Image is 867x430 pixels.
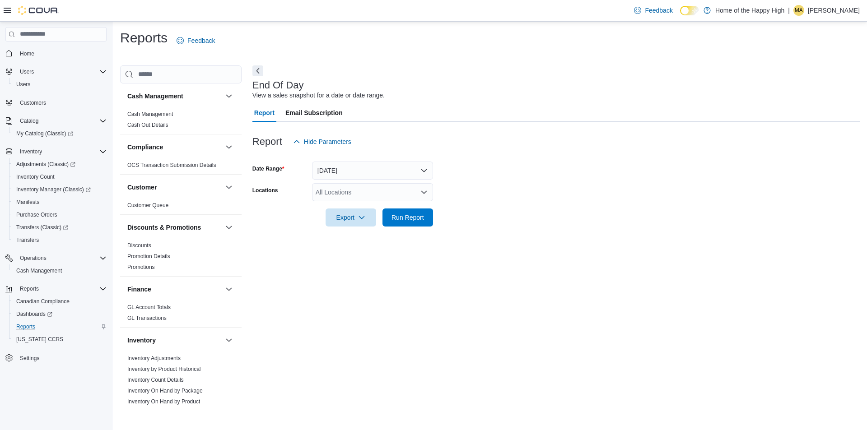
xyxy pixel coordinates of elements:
a: Home [16,48,38,59]
button: Transfers [9,234,110,246]
a: Adjustments (Classic) [9,158,110,171]
button: Finance [127,285,222,294]
a: GL Transactions [127,315,167,321]
p: | [788,5,790,16]
button: Catalog [16,116,42,126]
div: View a sales snapshot for a date or date range. [252,91,385,100]
a: Promotion Details [127,253,170,259]
button: Inventory [2,145,110,158]
a: Dashboards [13,309,56,319]
a: [US_STATE] CCRS [13,334,67,345]
span: Dashboards [16,310,52,318]
a: Feedback [630,1,676,19]
button: Customer [224,182,234,193]
h3: Customer [127,183,157,192]
a: Cash Out Details [127,122,168,128]
span: Run Report [392,213,424,222]
span: Inventory Count Details [127,376,184,384]
span: Reports [13,321,107,332]
span: Users [20,68,34,75]
a: My Catalog (Classic) [9,127,110,140]
button: Home [2,47,110,60]
a: Transfers (Classic) [13,222,72,233]
button: Next [252,65,263,76]
button: Users [9,78,110,91]
a: Canadian Compliance [13,296,73,307]
span: Inventory by Product Historical [127,365,201,373]
span: Feedback [645,6,672,15]
label: Date Range [252,165,284,172]
span: Catalog [20,117,38,125]
span: Cash Management [16,267,62,274]
span: Home [20,50,34,57]
button: Run Report [382,208,433,227]
a: Reports [13,321,39,332]
span: Operations [16,253,107,264]
span: Inventory Count [16,173,55,180]
a: GL Account Totals [127,304,171,310]
a: Transfers [13,235,42,245]
button: Inventory [224,335,234,346]
a: Feedback [173,32,219,50]
a: Inventory On Hand by Product [127,398,200,405]
span: Operations [20,254,47,262]
button: Operations [2,252,110,264]
button: Open list of options [420,189,428,196]
a: Inventory by Product Historical [127,366,201,372]
p: [PERSON_NAME] [808,5,860,16]
button: [US_STATE] CCRS [9,333,110,346]
p: Home of the Happy High [715,5,784,16]
span: Inventory Adjustments [127,355,181,362]
nav: Complex example [5,43,107,388]
span: Inventory [20,148,42,155]
span: Inventory On Hand by Product [127,398,200,405]
span: Promotions [127,264,155,271]
a: Adjustments (Classic) [13,159,79,170]
span: Inventory On Hand by Package [127,387,203,394]
button: Finance [224,284,234,295]
a: Dashboards [9,308,110,320]
button: Inventory [16,146,46,157]
span: Discounts [127,242,151,249]
span: OCS Transaction Submission Details [127,162,216,169]
button: Inventory Count [9,171,110,183]
span: Transfers (Classic) [16,224,68,231]
button: Customer [127,183,222,192]
span: Purchase Orders [13,209,107,220]
span: My Catalog (Classic) [13,128,107,139]
a: Cash Management [13,265,65,276]
span: Purchase Orders [16,211,57,218]
h3: End Of Day [252,80,304,91]
button: Users [2,65,110,78]
button: Hide Parameters [289,133,355,151]
a: Promotions [127,264,155,270]
button: Cash Management [224,91,234,102]
span: Settings [20,355,39,362]
span: Reports [20,285,39,292]
a: Purchase Orders [13,209,61,220]
button: Canadian Compliance [9,295,110,308]
h3: Inventory [127,336,156,345]
span: Reports [16,283,107,294]
h3: Discounts & Promotions [127,223,201,232]
span: Adjustments (Classic) [16,161,75,168]
span: Manifests [16,199,39,206]
button: Export [326,208,376,227]
a: Transfers (Classic) [9,221,110,234]
a: Customer Queue [127,202,168,208]
button: Operations [16,253,50,264]
button: Cash Management [127,92,222,101]
a: My Catalog (Classic) [13,128,77,139]
span: Feedback [187,36,215,45]
span: Catalog [16,116,107,126]
img: Cova [18,6,59,15]
a: Inventory On Hand by Package [127,388,203,394]
a: OCS Transaction Submission Details [127,162,216,168]
span: Users [16,66,107,77]
span: Inventory Manager (Classic) [13,184,107,195]
span: Export [331,208,371,227]
a: Manifests [13,197,43,208]
span: Transfers (Classic) [13,222,107,233]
